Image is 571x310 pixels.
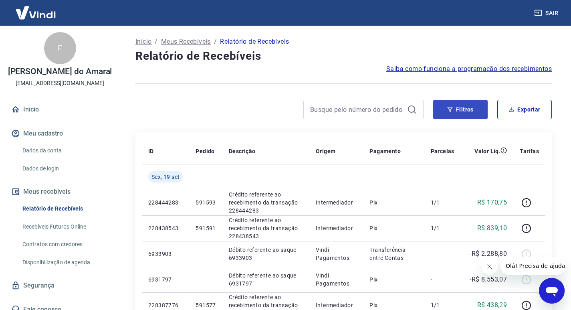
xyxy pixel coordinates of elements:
[310,103,404,115] input: Busque pelo número do pedido
[196,224,216,232] p: 591591
[10,277,110,294] a: Segurança
[196,147,214,155] p: Pedido
[148,276,183,284] p: 6931797
[229,246,303,262] p: Débito referente ao saque 6933903
[151,173,180,181] span: Sex, 19 set
[10,125,110,142] button: Meu cadastro
[16,79,104,87] p: [EMAIL_ADDRESS][DOMAIN_NAME]
[533,6,561,20] button: Sair
[19,219,110,235] a: Recebíveis Futuros Online
[19,160,110,177] a: Dados de login
[431,147,454,155] p: Parcelas
[19,142,110,159] a: Dados da conta
[148,301,183,309] p: 228387776
[501,257,565,275] iframe: Mensagem da empresa
[431,301,454,309] p: 1/1
[229,216,303,240] p: Crédito referente ao recebimento da transação 228438543
[196,301,216,309] p: 591577
[135,48,552,64] h4: Relatório de Recebíveis
[19,236,110,253] a: Contratos com credores
[135,37,151,47] a: Início
[214,37,217,47] p: /
[369,224,418,232] p: Pix
[477,198,507,207] p: R$ 170,75
[520,147,539,155] p: Tarifas
[539,278,565,304] iframe: Botão para abrir a janela de mensagens
[10,101,110,118] a: Início
[5,6,67,12] span: Olá! Precisa de ajuda?
[369,301,418,309] p: Pix
[497,100,552,119] button: Exportar
[148,250,183,258] p: 6933903
[369,276,418,284] p: Pix
[431,224,454,232] p: 1/1
[148,224,183,232] p: 228438543
[229,147,256,155] p: Descrição
[220,37,289,47] p: Relatório de Recebíveis
[196,199,216,207] p: 591593
[44,32,76,64] div: F
[316,224,357,232] p: Intermediador
[148,147,154,155] p: ID
[8,67,112,76] p: [PERSON_NAME] do Amaral
[316,199,357,207] p: Intermediador
[470,249,507,259] p: -R$ 2.288,80
[477,223,507,233] p: R$ 839,10
[369,199,418,207] p: Pix
[369,147,401,155] p: Pagamento
[155,37,157,47] p: /
[10,183,110,201] button: Meus recebíveis
[148,199,183,207] p: 228444283
[161,37,211,47] a: Meus Recebíveis
[316,301,357,309] p: Intermediador
[431,250,454,258] p: -
[316,147,335,155] p: Origem
[386,64,552,74] a: Saiba como funciona a programação dos recebimentos
[229,272,303,288] p: Débito referente ao saque 6931797
[10,0,62,25] img: Vindi
[433,100,488,119] button: Filtros
[474,147,500,155] p: Valor Líq.
[229,190,303,215] p: Crédito referente ao recebimento da transação 228444283
[369,246,418,262] p: Transferência entre Contas
[19,254,110,271] a: Disponibilização de agenda
[482,259,498,275] iframe: Fechar mensagem
[316,246,357,262] p: Vindi Pagamentos
[316,272,357,288] p: Vindi Pagamentos
[431,199,454,207] p: 1/1
[19,201,110,217] a: Relatório de Recebíveis
[431,276,454,284] p: -
[470,275,507,284] p: -R$ 8.553,07
[477,300,507,310] p: R$ 438,29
